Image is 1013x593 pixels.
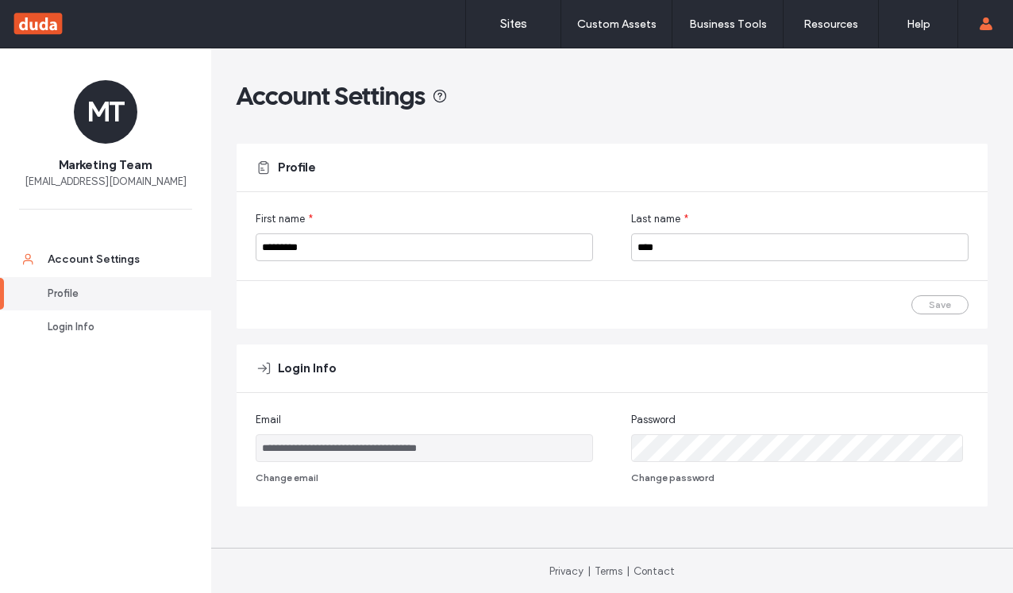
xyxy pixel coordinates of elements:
input: First name [256,233,593,261]
span: Help [37,11,69,25]
input: Last name [631,233,969,261]
button: Change email [256,468,318,487]
span: | [587,565,591,577]
span: Profile [278,159,316,176]
div: Login Info [48,319,178,335]
label: Resources [803,17,858,31]
input: Password [631,434,963,462]
span: [EMAIL_ADDRESS][DOMAIN_NAME] [25,174,187,190]
label: Business Tools [689,17,767,31]
label: Help [907,17,930,31]
input: Email [256,434,593,462]
button: Change password [631,468,714,487]
span: Password [631,412,676,428]
div: MT [74,80,137,144]
span: Last name [631,211,680,227]
a: Terms [595,565,622,577]
div: Account Settings [48,252,178,268]
a: Privacy [549,565,584,577]
label: Custom Assets [577,17,657,31]
span: | [626,565,630,577]
a: Contact [634,565,675,577]
label: Sites [500,17,527,31]
span: First name [256,211,305,227]
span: Account Settings [237,80,426,112]
span: Marketing Team [59,156,152,174]
span: Login Info [278,360,337,377]
div: Profile [48,286,178,302]
span: Email [256,412,281,428]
